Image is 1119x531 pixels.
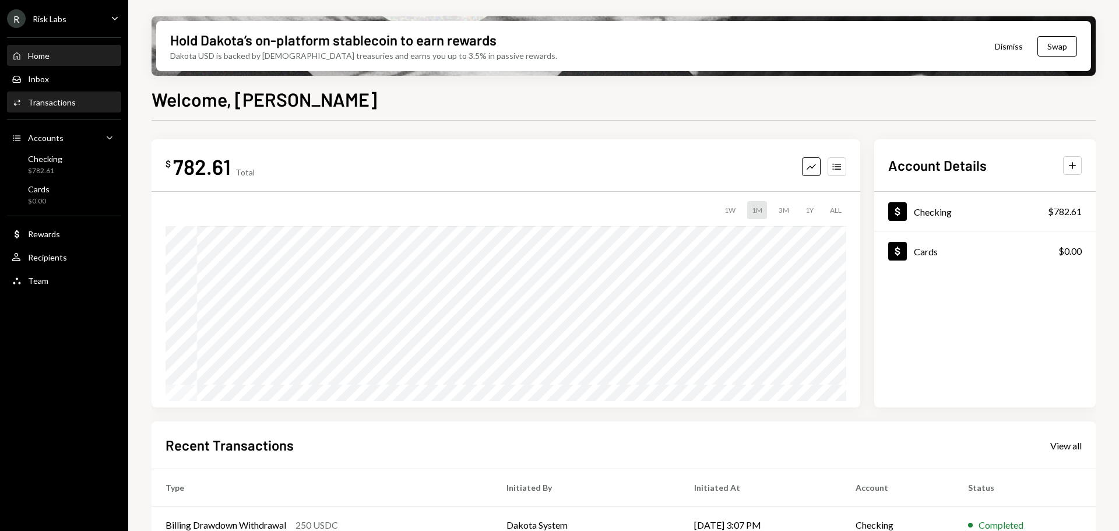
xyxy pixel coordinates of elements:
[825,201,846,219] div: ALL
[166,435,294,455] h2: Recent Transactions
[28,276,48,286] div: Team
[774,201,794,219] div: 3M
[7,223,121,244] a: Rewards
[33,14,66,24] div: Risk Labs
[7,150,121,178] a: Checking$782.61
[1037,36,1077,57] button: Swap
[28,133,64,143] div: Accounts
[680,469,842,507] th: Initiated At
[874,231,1096,270] a: Cards$0.00
[1050,440,1082,452] div: View all
[1050,439,1082,452] a: View all
[7,270,121,291] a: Team
[842,469,953,507] th: Account
[7,247,121,268] a: Recipients
[170,30,497,50] div: Hold Dakota’s on-platform stablecoin to earn rewards
[152,469,492,507] th: Type
[720,201,740,219] div: 1W
[7,92,121,112] a: Transactions
[801,201,818,219] div: 1Y
[914,246,938,257] div: Cards
[170,50,557,62] div: Dakota USD is backed by [DEMOGRAPHIC_DATA] treasuries and earns you up to 3.5% in passive rewards.
[166,158,171,170] div: $
[235,167,255,177] div: Total
[1058,244,1082,258] div: $0.00
[492,469,680,507] th: Initiated By
[28,154,62,164] div: Checking
[28,196,50,206] div: $0.00
[7,127,121,148] a: Accounts
[28,51,50,61] div: Home
[7,9,26,28] div: R
[7,181,121,209] a: Cards$0.00
[1048,205,1082,219] div: $782.61
[874,192,1096,231] a: Checking$782.61
[747,201,767,219] div: 1M
[28,74,49,84] div: Inbox
[954,469,1096,507] th: Status
[28,166,62,176] div: $782.61
[7,68,121,89] a: Inbox
[152,87,377,111] h1: Welcome, [PERSON_NAME]
[914,206,952,217] div: Checking
[28,252,67,262] div: Recipients
[173,153,231,180] div: 782.61
[888,156,987,175] h2: Account Details
[28,229,60,239] div: Rewards
[28,97,76,107] div: Transactions
[7,45,121,66] a: Home
[980,33,1037,60] button: Dismiss
[28,184,50,194] div: Cards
